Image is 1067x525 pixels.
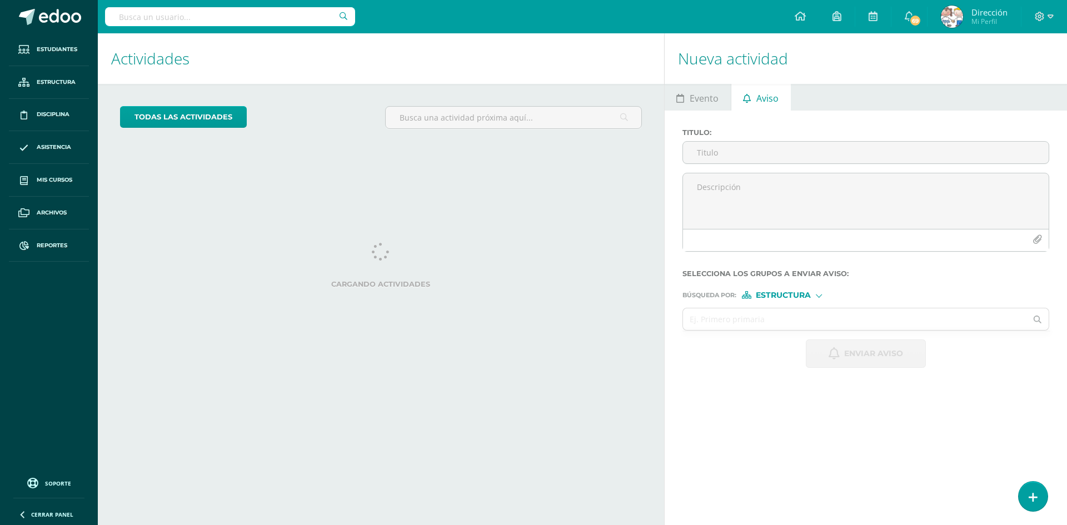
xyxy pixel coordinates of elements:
span: Asistencia [37,143,71,152]
span: Estructura [37,78,76,87]
button: Enviar aviso [806,339,926,368]
span: Disciplina [37,110,69,119]
a: Evento [665,84,731,111]
a: Estudiantes [9,33,89,66]
label: Selecciona los grupos a enviar aviso : [682,269,1049,278]
a: Estructura [9,66,89,99]
a: Disciplina [9,99,89,132]
span: Búsqueda por : [682,292,736,298]
span: Mis cursos [37,176,72,184]
span: Soporte [45,479,71,487]
a: Reportes [9,229,89,262]
img: b930019c8aa90c93567e6a8b9259f4f6.png [941,6,963,28]
span: 69 [909,14,921,27]
span: Evento [690,85,719,112]
input: Titulo [683,142,1049,163]
input: Busca un usuario... [105,7,355,26]
input: Busca una actividad próxima aquí... [386,107,641,128]
a: Mis cursos [9,164,89,197]
span: Cerrar panel [31,511,73,518]
label: Cargando actividades [120,280,642,288]
span: Mi Perfil [971,17,1008,26]
label: Titulo : [682,128,1049,137]
span: Estructura [756,292,811,298]
a: Soporte [13,475,84,490]
a: todas las Actividades [120,106,247,128]
a: Archivos [9,197,89,229]
a: Aviso [731,84,791,111]
input: Ej. Primero primaria [683,308,1027,330]
h1: Actividades [111,33,651,84]
div: [object Object] [742,291,825,299]
span: Dirección [971,7,1008,18]
span: Estudiantes [37,45,77,54]
span: Archivos [37,208,67,217]
a: Asistencia [9,131,89,164]
span: Aviso [756,85,779,112]
span: Reportes [37,241,67,250]
span: Enviar aviso [844,340,903,367]
h1: Nueva actividad [678,33,1054,84]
